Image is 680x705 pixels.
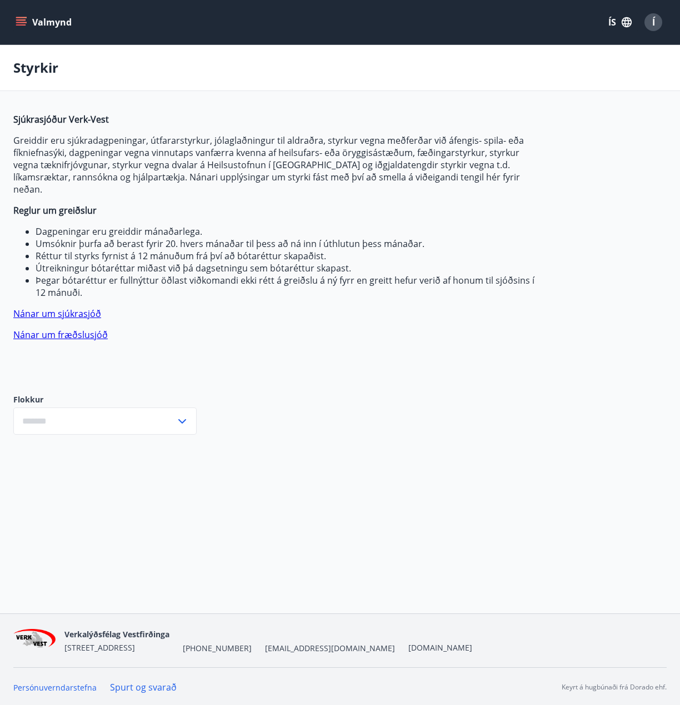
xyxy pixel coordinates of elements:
[265,643,395,654] span: [EMAIL_ADDRESS][DOMAIN_NAME]
[36,262,538,274] li: Útreikningur bótaréttar miðast við þá dagsetningu sem bótaréttur skapast.
[13,682,97,693] a: Persónuverndarstefna
[13,58,58,77] p: Styrkir
[13,629,56,653] img: jihgzMk4dcgjRAW2aMgpbAqQEG7LZi0j9dOLAUvz.png
[64,629,169,639] span: Verkalýðsfélag Vestfirðinga
[13,204,97,216] strong: Reglur um greiðslur
[13,113,109,125] strong: Sjúkrasjóður Verk-Vest
[183,643,252,654] span: [PHONE_NUMBER]
[36,225,538,238] li: Dagpeningar eru greiddir mánaðarlega.
[640,9,667,36] button: Í
[13,134,538,195] p: Greiddir eru sjúkradagpeningar, útfararstyrkur, jólaglaðningur til aldraðra, styrkur vegna meðfer...
[602,12,638,32] button: ÍS
[13,329,108,341] a: Nánar um fræðslusjóð
[64,642,135,653] span: [STREET_ADDRESS]
[408,642,472,653] a: [DOMAIN_NAME]
[36,250,538,262] li: Réttur til styrks fyrnist á 12 mánuðum frá því að bótaréttur skapaðist.
[36,274,538,299] li: Þegar bótaréttur er fullnýttur öðlast viðkomandi ekki rétt á greiðslu á ný fyrr en greitt hefur v...
[13,308,101,320] a: Nánar um sjúkrasjóð
[562,682,667,692] p: Keyrt á hugbúnaði frá Dorado ehf.
[36,238,538,250] li: Umsóknir þurfa að berast fyrir 20. hvers mánaðar til þess að ná inn í úthlutun þess mánaðar.
[13,12,76,32] button: menu
[652,16,655,28] span: Í
[110,681,177,693] a: Spurt og svarað
[13,394,197,405] label: Flokkur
